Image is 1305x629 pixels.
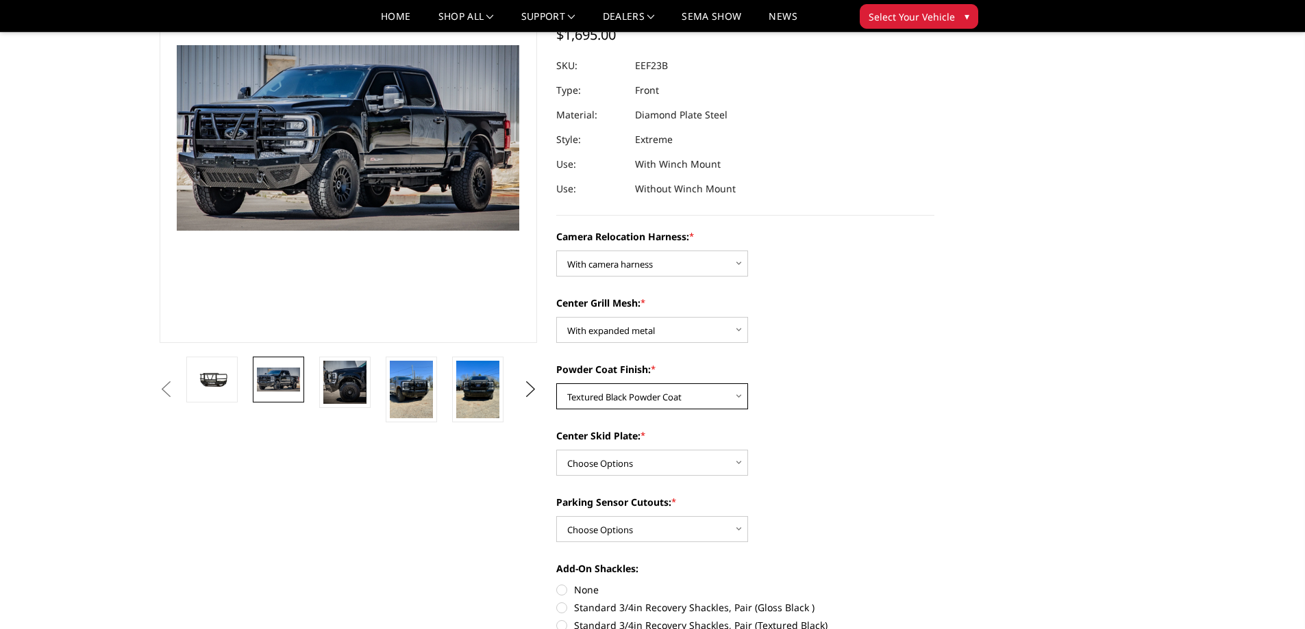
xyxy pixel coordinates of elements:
button: Previous [156,379,177,400]
a: Dealers [603,12,655,31]
dt: Style: [556,127,625,152]
dt: SKU: [556,53,625,78]
a: News [769,12,797,31]
a: Home [381,12,410,31]
img: 2023-2026 Ford F250-350 - T2 Series - Extreme Front Bumper (receiver or winch) [257,368,300,391]
span: $1,695.00 [556,25,616,44]
button: Select Your Vehicle [860,4,978,29]
dd: EEF23B [635,53,668,78]
dd: With Winch Mount [635,152,721,177]
span: ▾ [965,9,969,23]
dd: Extreme [635,127,673,152]
dd: Front [635,78,659,103]
label: Parking Sensor Cutouts: [556,495,934,509]
img: 2023-2026 Ford F250-350 - T2 Series - Extreme Front Bumper (receiver or winch) [456,361,499,418]
dt: Use: [556,152,625,177]
img: 2023-2026 Ford F250-350 - T2 Series - Extreme Front Bumper (receiver or winch) [190,368,234,391]
a: shop all [438,12,494,31]
label: Center Grill Mesh: [556,296,934,310]
img: 2023-2026 Ford F250-350 - T2 Series - Extreme Front Bumper (receiver or winch) [390,361,433,418]
a: Support [521,12,575,31]
dt: Type: [556,78,625,103]
label: None [556,582,934,597]
dt: Use: [556,177,625,201]
dd: Without Winch Mount [635,177,736,201]
label: Add-On Shackles: [556,561,934,576]
label: Powder Coat Finish: [556,362,934,376]
button: Next [520,379,540,400]
label: Camera Relocation Harness: [556,229,934,244]
label: Standard 3/4in Recovery Shackles, Pair (Gloss Black ) [556,600,934,615]
dt: Material: [556,103,625,127]
img: 2023-2026 Ford F250-350 - T2 Series - Extreme Front Bumper (receiver or winch) [323,361,366,404]
label: Center Skid Plate: [556,428,934,443]
span: Select Your Vehicle [869,10,955,24]
a: SEMA Show [682,12,741,31]
dd: Diamond Plate Steel [635,103,728,127]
